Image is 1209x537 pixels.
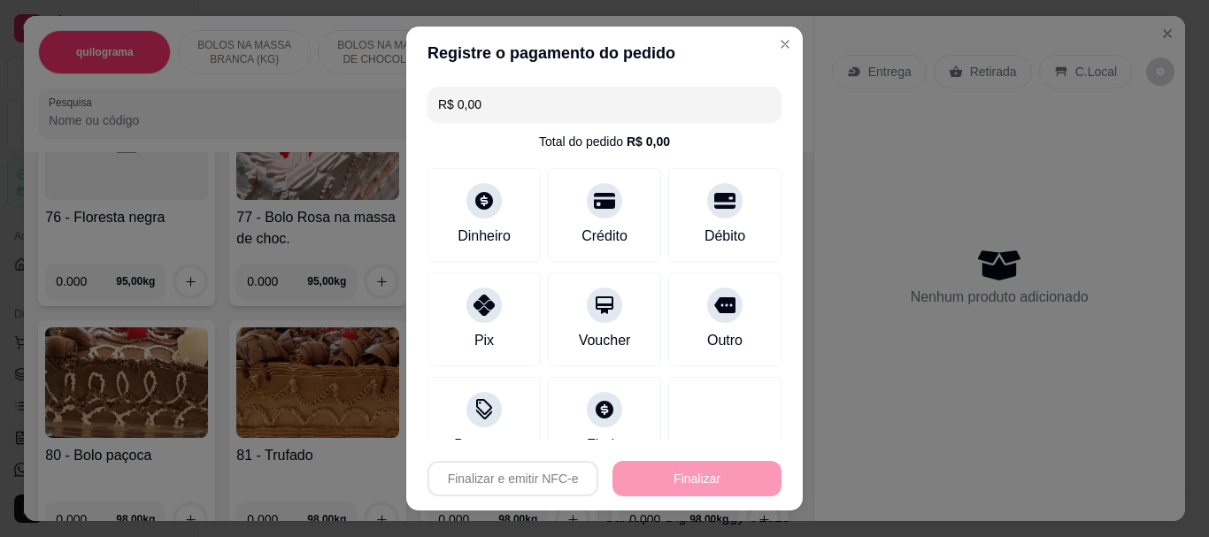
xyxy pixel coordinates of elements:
[406,27,803,80] header: Registre o pagamento do pedido
[579,330,631,351] div: Voucher
[627,133,670,150] div: R$ 0,00
[474,330,494,351] div: Pix
[707,330,743,351] div: Outro
[771,30,799,58] button: Close
[458,226,511,247] div: Dinheiro
[539,133,670,150] div: Total do pedido
[705,226,745,247] div: Débito
[438,87,771,122] input: Ex.: hambúrguer de cordeiro
[581,226,628,247] div: Crédito
[587,434,622,456] div: Fiado
[454,434,514,456] div: Desconto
